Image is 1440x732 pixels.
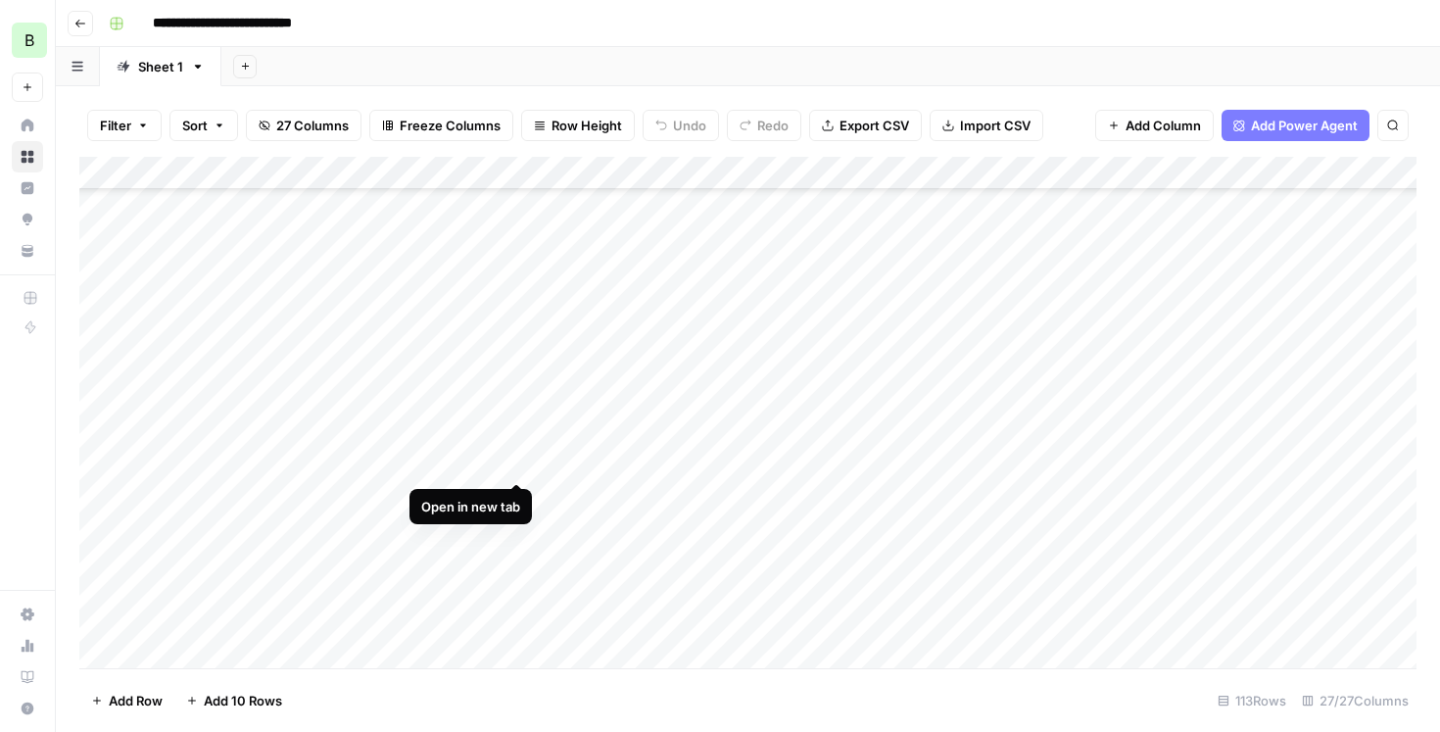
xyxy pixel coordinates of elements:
[421,497,520,516] div: Open in new tab
[12,599,43,630] a: Settings
[246,110,361,141] button: 27 Columns
[930,110,1043,141] button: Import CSV
[12,172,43,204] a: Insights
[1126,116,1201,135] span: Add Column
[174,685,294,716] button: Add 10 Rows
[12,204,43,235] a: Opportunities
[12,235,43,267] a: Your Data
[757,116,789,135] span: Redo
[182,116,208,135] span: Sort
[552,116,622,135] span: Row Height
[521,110,635,141] button: Row Height
[100,47,221,86] a: Sheet 1
[87,110,162,141] button: Filter
[1210,685,1294,716] div: 113 Rows
[12,693,43,724] button: Help + Support
[79,685,174,716] button: Add Row
[1251,116,1358,135] span: Add Power Agent
[369,110,513,141] button: Freeze Columns
[24,28,34,52] span: B
[840,116,909,135] span: Export CSV
[100,116,131,135] span: Filter
[12,16,43,65] button: Workspace: Blindspot
[1095,110,1214,141] button: Add Column
[1222,110,1369,141] button: Add Power Agent
[109,691,163,710] span: Add Row
[276,116,349,135] span: 27 Columns
[1294,685,1416,716] div: 27/27 Columns
[400,116,501,135] span: Freeze Columns
[12,661,43,693] a: Learning Hub
[138,57,183,76] div: Sheet 1
[204,691,282,710] span: Add 10 Rows
[727,110,801,141] button: Redo
[169,110,238,141] button: Sort
[960,116,1031,135] span: Import CSV
[12,630,43,661] a: Usage
[673,116,706,135] span: Undo
[809,110,922,141] button: Export CSV
[12,110,43,141] a: Home
[643,110,719,141] button: Undo
[12,141,43,172] a: Browse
